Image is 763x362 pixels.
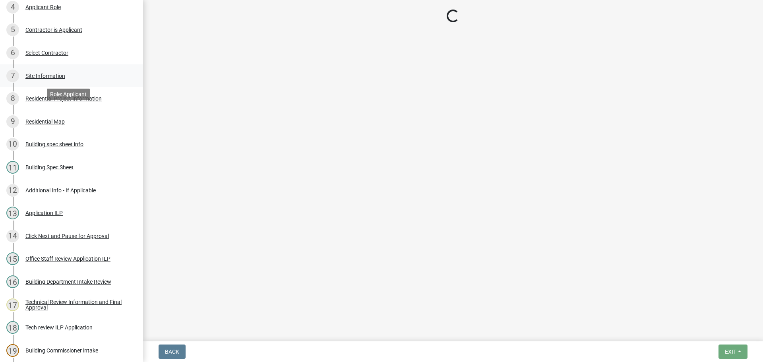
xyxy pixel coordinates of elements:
div: Building Spec Sheet [25,165,74,170]
div: Office Staff Review Application ILP [25,256,110,261]
div: 6 [6,46,19,59]
div: 11 [6,161,19,174]
div: Residential Map [25,119,65,124]
div: Building Commissioner intake [25,348,98,353]
div: Site Information [25,73,65,79]
div: Additional Info - If Applicable [25,188,96,193]
div: 19 [6,344,19,357]
div: 15 [6,252,19,265]
div: Technical Review Information and Final Approval [25,299,130,310]
button: Back [159,345,186,359]
div: Application ILP [25,210,63,216]
div: 9 [6,115,19,128]
div: Residential Project Information [25,96,102,101]
div: 5 [6,23,19,36]
div: 7 [6,70,19,82]
div: Role: Applicant [47,89,90,100]
div: 8 [6,92,19,105]
div: Contractor is Applicant [25,27,82,33]
div: 17 [6,298,19,311]
div: 13 [6,207,19,219]
div: Building Department Intake Review [25,279,111,285]
div: Tech review ILP Application [25,325,93,330]
div: Click Next and Pause for Approval [25,233,109,239]
div: 16 [6,275,19,288]
div: Select Contractor [25,50,68,56]
button: Exit [718,345,748,359]
div: 4 [6,1,19,14]
div: Applicant Role [25,4,61,10]
div: Building spec sheet info [25,141,83,147]
div: 10 [6,138,19,151]
span: Exit [725,348,736,355]
div: 14 [6,230,19,242]
div: 12 [6,184,19,197]
span: Back [165,348,179,355]
div: 18 [6,321,19,334]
